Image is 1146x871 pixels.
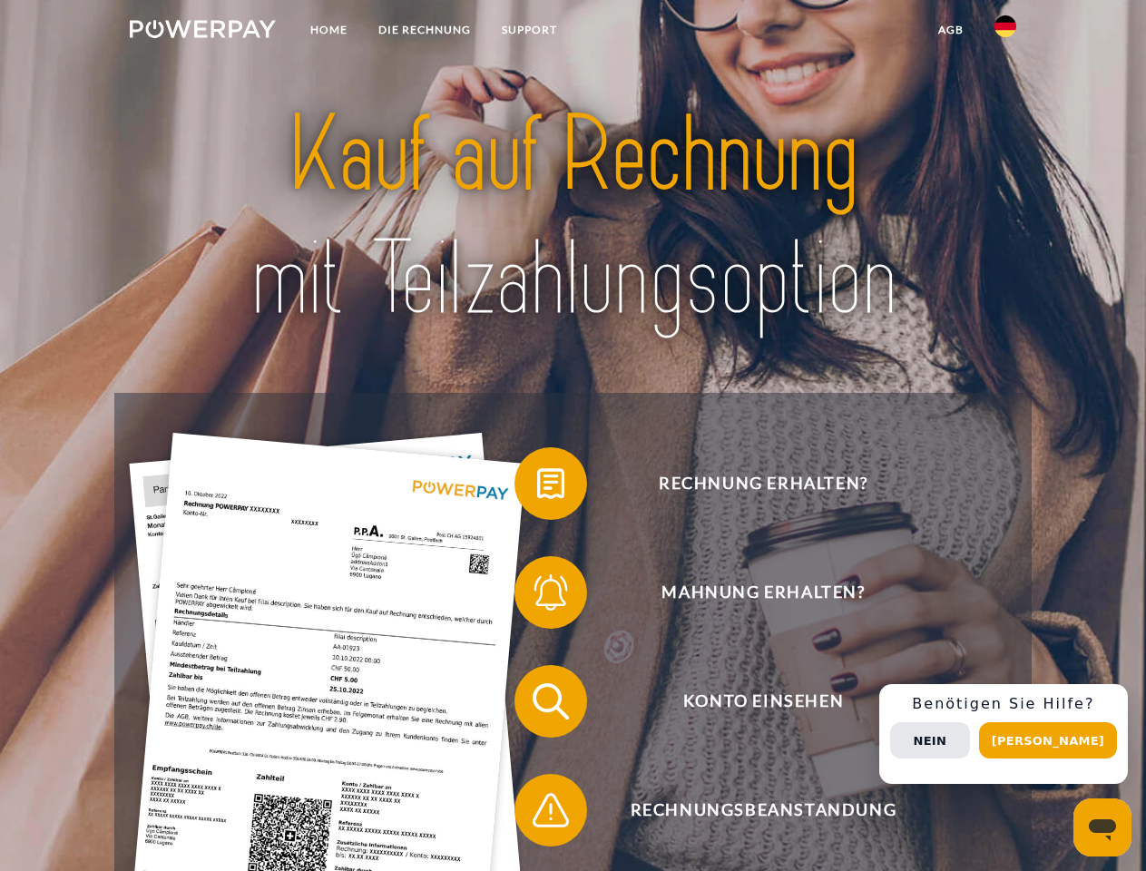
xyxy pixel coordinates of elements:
span: Rechnungsbeanstandung [541,774,985,847]
img: title-powerpay_de.svg [173,87,973,347]
img: qb_bell.svg [528,570,573,615]
span: Mahnung erhalten? [541,556,985,629]
div: Schnellhilfe [879,684,1128,784]
img: qb_warning.svg [528,788,573,833]
button: Konto einsehen [514,665,986,738]
iframe: Schaltfläche zum Öffnen des Messaging-Fensters [1073,798,1131,856]
a: Home [295,14,363,46]
img: qb_search.svg [528,679,573,724]
button: Rechnung erhalten? [514,447,986,520]
a: SUPPORT [486,14,573,46]
span: Konto einsehen [541,665,985,738]
img: qb_bill.svg [528,461,573,506]
button: Mahnung erhalten? [514,556,986,629]
a: DIE RECHNUNG [363,14,486,46]
img: de [994,15,1016,37]
button: Rechnungsbeanstandung [514,774,986,847]
span: Rechnung erhalten? [541,447,985,520]
a: agb [923,14,979,46]
img: logo-powerpay-white.svg [130,20,276,38]
h3: Benötigen Sie Hilfe? [890,695,1117,713]
button: [PERSON_NAME] [979,722,1117,758]
button: Nein [890,722,970,758]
